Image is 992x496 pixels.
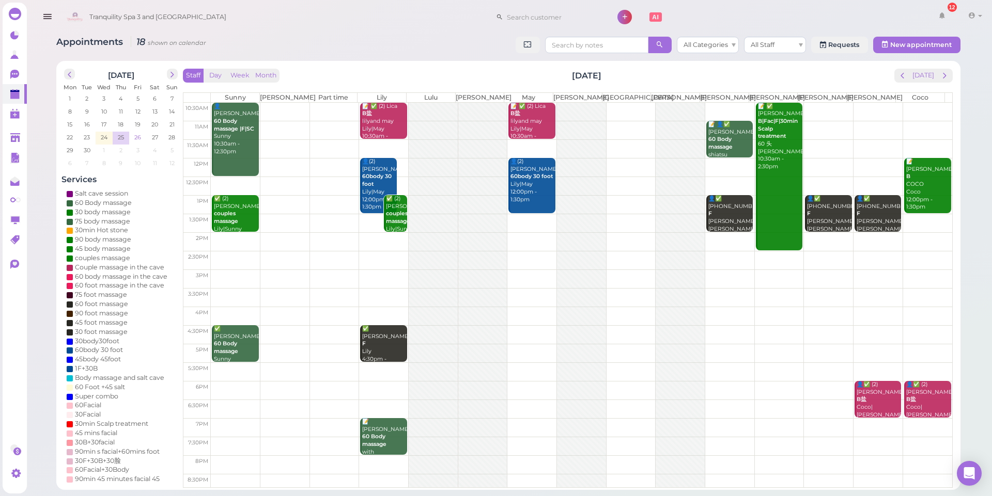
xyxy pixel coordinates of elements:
span: 9 [84,107,90,116]
b: 60 Body massage [708,136,733,150]
h4: Services [61,174,180,184]
div: 60 Body massage [75,198,132,207]
span: 14 [168,107,176,116]
b: F [708,210,712,217]
div: Salt cave session [75,189,128,198]
th: Part time [308,93,358,102]
span: 1 [68,94,72,103]
b: 60 Body massage [362,433,386,447]
span: 4:30pm [188,328,208,334]
span: 11 [152,158,158,168]
span: Sun [166,84,177,91]
th: May [504,93,553,102]
div: 90min s facial+60mins foot [75,447,160,456]
button: prev [894,69,910,83]
div: 12 [948,3,957,12]
div: 45body 45foot [75,355,121,364]
div: 60Facial+30Body [75,465,129,474]
span: New appointment [890,41,952,49]
span: 5 [135,94,141,103]
div: 📝 👤✅ [PERSON_NAME] shiatsu [PERSON_NAME] 11:00am - 12:00pm [708,121,753,182]
button: Week [227,69,253,83]
th: [PERSON_NAME] [260,93,309,102]
span: 19 [134,120,142,129]
span: 17 [100,120,107,129]
div: couples massage [75,253,130,263]
span: 20 [150,120,159,129]
b: B盐 [362,110,372,117]
span: 3 [101,94,106,103]
span: 8 [101,158,107,168]
span: 13 [151,107,159,116]
th: [PERSON_NAME] [847,93,896,102]
div: 45 body massage [75,244,131,253]
div: ✅ [PERSON_NAME] Lily 4:30pm - 5:30pm [362,325,407,371]
span: 10 [100,107,108,116]
b: couples massage [214,210,238,225]
div: ✅ [PERSON_NAME] Sunny 4:30pm - 5:30pm [213,325,258,378]
span: 3:30pm [188,291,208,297]
th: [PERSON_NAME] [651,93,700,102]
button: Month [252,69,280,83]
span: 3pm [196,272,208,279]
span: 11am [195,123,208,130]
div: 90min 45 minutes facial 45 massage [75,474,175,493]
th: [GEOGRAPHIC_DATA] [602,93,651,102]
span: 2:30pm [188,253,208,260]
span: Fri [134,84,142,91]
span: 4 [118,94,123,103]
th: Coco [895,93,944,102]
th: Lulu [407,93,456,102]
span: 7:30pm [188,439,208,446]
span: Thu [116,84,126,91]
div: 📝 ✅ (2) Lica lilyand may Lily|May 10:30am - 11:30am [510,103,555,148]
div: 60 foot massage in the cave [75,281,164,290]
button: next [937,69,953,83]
b: 60 Body massage |F|SC [214,118,254,132]
div: 👤✅ [PHONE_NUMBER] [PERSON_NAME]|[PERSON_NAME]|[PERSON_NAME] 1:00pm - 2:00pm [807,195,851,256]
span: Appointments [56,36,126,47]
span: 6pm [196,383,208,390]
div: 75 body massage [75,217,130,226]
div: 👤✅ (2) [PERSON_NAME] Coco|[PERSON_NAME] 6:00pm - 7:00pm [856,381,901,434]
span: 15 [66,120,73,129]
span: 22 [66,133,74,142]
span: Mon [64,84,76,91]
span: 8:30pm [188,476,208,483]
b: B|Fac|F|30min Scalp treatment [758,118,798,139]
b: couples massage [386,210,410,225]
div: 👤[PERSON_NAME] Sunny 10:30am - 12:30pm [213,103,258,156]
small: shown on calendar [148,39,206,46]
span: 24 [100,133,109,142]
span: Wed [97,84,111,91]
span: 7pm [196,421,208,427]
div: 75 foot massage [75,290,127,299]
b: 60body 30 foot [362,173,392,187]
span: 12 [168,158,176,168]
b: F [362,340,366,347]
span: 29 [66,146,74,155]
span: 4 [152,146,158,155]
div: 60body 30 foot [75,345,123,355]
b: B盐 [906,396,916,403]
th: [PERSON_NAME] [455,93,504,102]
div: 60 foot massage [75,299,128,309]
th: [PERSON_NAME] [553,93,602,102]
span: 10:30am [185,105,208,111]
button: [DATE] [909,69,937,83]
span: 6 [152,94,158,103]
span: 5 [169,146,175,155]
button: Day [203,69,228,83]
div: ✅ (2) [PERSON_NAME] Lily|Sunny 1:00pm - 2:00pm [213,195,258,248]
span: 27 [151,133,159,142]
span: 4pm [195,309,208,316]
div: 👤✅ [PHONE_NUMBER] [PERSON_NAME]|[PERSON_NAME]|[PERSON_NAME] 1:00pm - 2:00pm [708,195,753,256]
span: 7 [169,94,175,103]
span: 9 [118,158,123,168]
span: 1pm [197,198,208,204]
th: Sunny [211,93,260,102]
div: 👤✅ (2) [PERSON_NAME] Coco|[PERSON_NAME] 6:00pm - 7:00pm [906,381,951,434]
div: 45 mins facial [75,428,117,438]
th: Lily [358,93,407,102]
h2: [DATE] [572,70,601,82]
